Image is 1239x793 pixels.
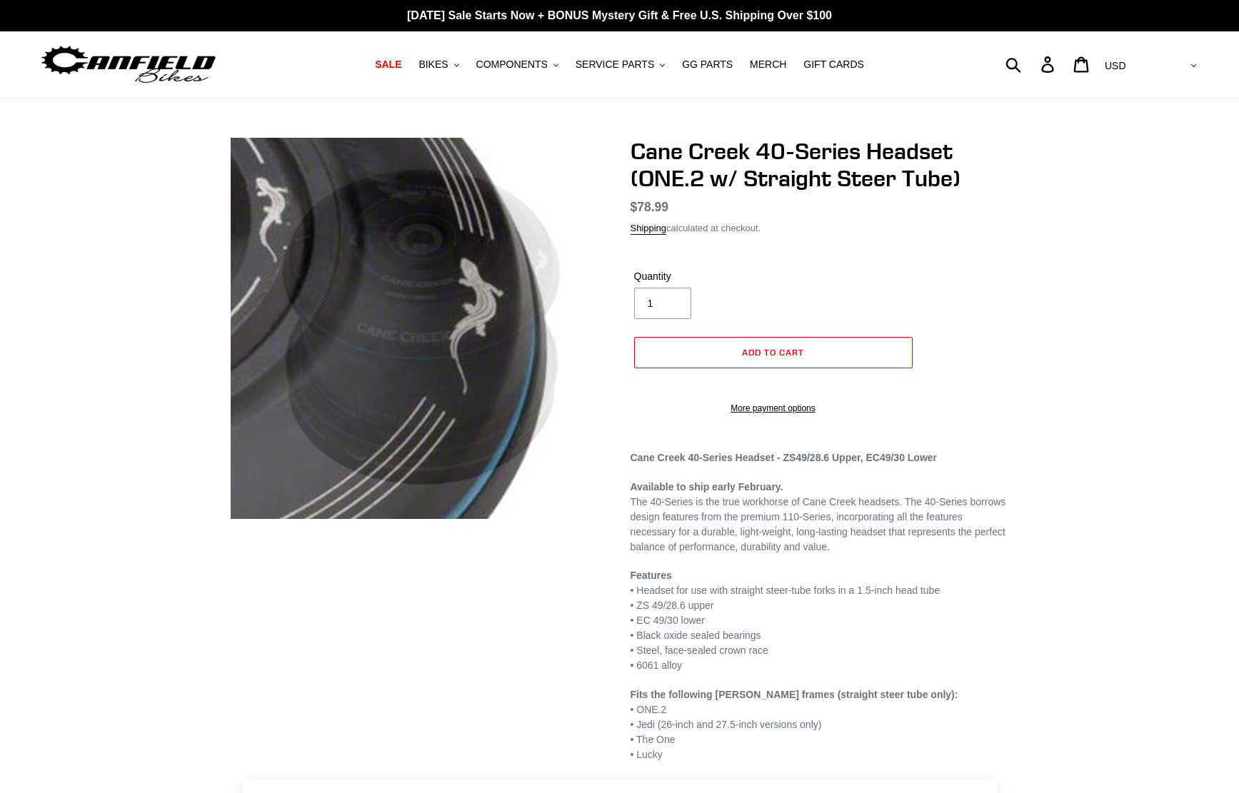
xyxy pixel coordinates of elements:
[39,42,218,87] img: Canfield Bikes
[418,59,448,71] span: BIKES
[803,59,864,71] span: GIFT CARDS
[631,200,669,214] span: $78.99
[631,568,1009,673] p: • Headset for use with straight steer-tube forks in a 1.5-inch head tube • ZS 49/28.6 upper • EC ...
[631,570,672,581] strong: Features
[675,55,740,74] a: GG PARTS
[796,55,871,74] a: GIFT CARDS
[631,481,783,493] strong: Available to ship early February.
[368,55,408,74] a: SALE
[631,689,958,700] strong: Fits the following [PERSON_NAME] frames (straight steer tube only):
[742,347,804,358] span: Add to cart
[634,402,913,415] a: More payment options
[631,480,1009,555] p: The 40-Series is the true workhorse of Cane Creek headsets. The 40-Series borrows design features...
[750,59,786,71] span: MERCH
[1013,49,1050,80] input: Search
[631,452,938,463] strong: Cane Creek 40-Series Headset - ZS49/28.6 Upper, EC49/30 Lower
[631,138,1009,193] h1: Cane Creek 40-Series Headset (ONE.2 w/ Straight Steer Tube)
[631,687,1009,762] p: • ONE.2
[411,55,466,74] button: BIKES
[682,59,733,71] span: GG PARTS
[576,59,654,71] span: SERVICE PARTS
[476,59,548,71] span: COMPONENTS
[469,55,566,74] button: COMPONENTS
[743,55,793,74] a: MERCH
[634,269,770,284] label: Quantity
[568,55,672,74] button: SERVICE PARTS
[634,337,913,368] button: Add to cart
[631,221,1009,236] div: calculated at checkout.
[631,223,667,235] a: Shipping
[375,59,401,71] span: SALE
